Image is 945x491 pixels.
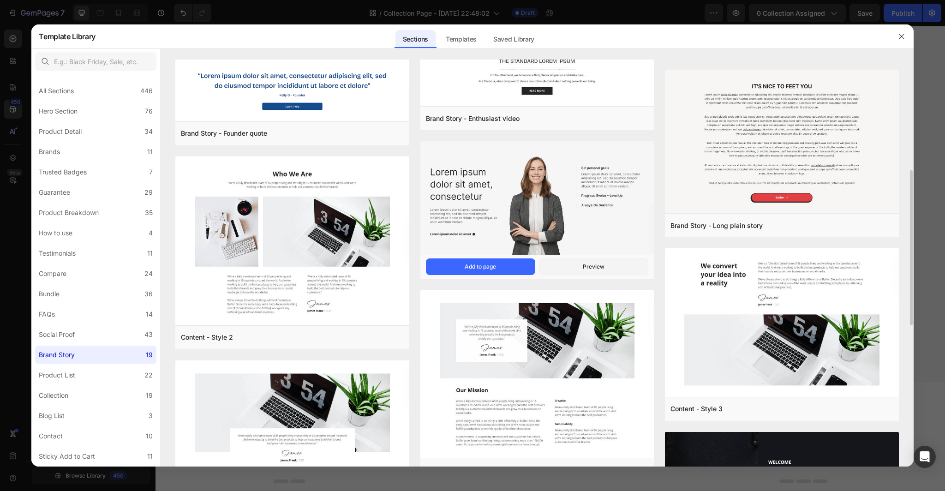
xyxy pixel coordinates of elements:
div: Brand Story [39,349,75,360]
img: c2.png [175,156,409,327]
span: from URL or image [367,401,416,410]
div: 10 [146,431,153,442]
div: Blog List [39,410,65,421]
div: Add blank section [436,390,492,400]
img: brf-3.png [420,141,654,257]
div: Trusted Badges [39,167,87,178]
p: Lorem ipsum dolor sit amet, consectetur adipiscing elit, sed do eiusmod tempor incididunt ut labo... [543,54,760,88]
div: 19 [146,390,153,401]
div: Content - Style 2 [181,332,233,343]
img: brf-2.png [175,58,409,123]
div: 76 [145,106,153,117]
div: 43 [144,329,153,340]
div: All Sections [39,85,74,96]
img: brl.png [665,70,898,215]
div: How to use [39,228,72,239]
div: Saved Library [486,30,542,48]
div: 11 [147,248,153,259]
div: Product List [39,370,75,381]
div: 14 [146,309,153,320]
div: Open Intercom Messenger [914,446,936,468]
div: 29 [144,187,153,198]
div: Collection [39,390,68,401]
div: Sticky Add to Cart [39,451,95,462]
div: 7 [149,167,153,178]
button: Add to page [426,258,535,275]
div: Brands [39,146,60,157]
div: Lorem ipsum dolor sit amet [28,210,143,222]
img: c4.png [420,290,654,460]
button: Preview [539,258,648,275]
div: 11 [147,146,153,157]
div: Brand Story - Enthusiast video [426,113,520,124]
p: Set personal goals [544,34,622,46]
div: 34 [144,126,153,137]
div: Templates [438,30,484,48]
div: 19 [146,349,153,360]
div: Sections [395,30,436,48]
div: 24 [144,268,153,279]
p: Lorem ipsum dolor sit amet, consectetur adipiscing elit, sed do eiusmod tempor incididunt ut labo... [29,153,262,187]
div: 4 [149,228,153,239]
div: Preview [583,263,604,271]
div: Hero Section [39,106,78,117]
div: 35 [145,207,153,218]
div: Content - Style 3 [670,403,723,414]
div: 446 [140,85,153,96]
span: then drag & drop elements [429,401,497,410]
div: Choose templates [295,390,351,400]
div: 22 [144,370,153,381]
div: Product Detail [39,126,82,137]
div: Social Proof [39,329,75,340]
div: 3 [149,410,153,421]
div: Compare [39,268,66,279]
div: 36 [144,288,153,299]
div: Testimonials [39,248,76,259]
div: Brand Story - Founder quote [181,128,267,139]
div: FAQs [39,309,55,320]
div: Guarantee [39,187,70,198]
p: Progress, Evolve + Level Up [544,105,661,116]
button: Lorem ipsum dolor sit amet [28,210,155,222]
h2: Lorem ipsum dolor sit amet, consectetur [28,33,263,137]
h2: Template Library [39,24,96,48]
span: inspired by CRO experts [291,401,354,410]
div: Product Breakdown [39,207,99,218]
input: E.g.: Black Friday, Sale, etc. [35,52,156,71]
span: Add section [373,370,417,379]
div: Brand Story - Long plain story [670,220,763,231]
p: Always-On Guidance [544,134,631,145]
img: c3.png [665,248,898,399]
div: Contact [39,431,63,442]
div: Bundle [39,288,60,299]
div: 11 [147,451,153,462]
div: Content - Style 4 [426,465,478,476]
div: Generate layout [368,390,416,400]
div: Add to page [465,263,496,271]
